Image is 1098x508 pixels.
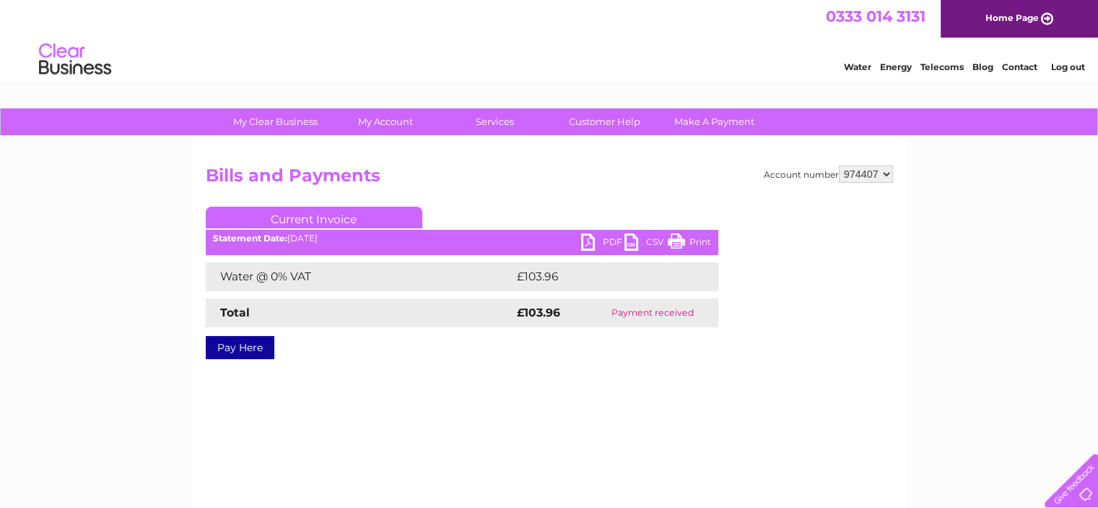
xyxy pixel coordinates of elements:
[513,262,692,291] td: £103.96
[668,233,711,254] a: Print
[920,61,964,72] a: Telecoms
[206,165,893,193] h2: Bills and Payments
[545,108,664,135] a: Customer Help
[587,298,718,327] td: Payment received
[206,262,513,291] td: Water @ 0% VAT
[517,306,560,319] strong: £103.96
[213,233,287,244] b: Statement Date:
[764,165,893,183] div: Account number
[972,61,993,72] a: Blog
[880,61,912,72] a: Energy
[326,108,445,135] a: My Account
[826,7,925,25] a: 0333 014 3131
[655,108,774,135] a: Make A Payment
[206,207,422,228] a: Current Invoice
[1050,61,1084,72] a: Log out
[435,108,554,135] a: Services
[220,306,250,319] strong: Total
[624,233,668,254] a: CSV
[209,8,891,70] div: Clear Business is a trading name of Verastar Limited (registered in [GEOGRAPHIC_DATA] No. 3667643...
[581,233,624,254] a: PDF
[206,336,274,359] a: Pay Here
[216,108,335,135] a: My Clear Business
[844,61,871,72] a: Water
[1002,61,1037,72] a: Contact
[206,233,718,244] div: [DATE]
[38,38,112,82] img: logo.png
